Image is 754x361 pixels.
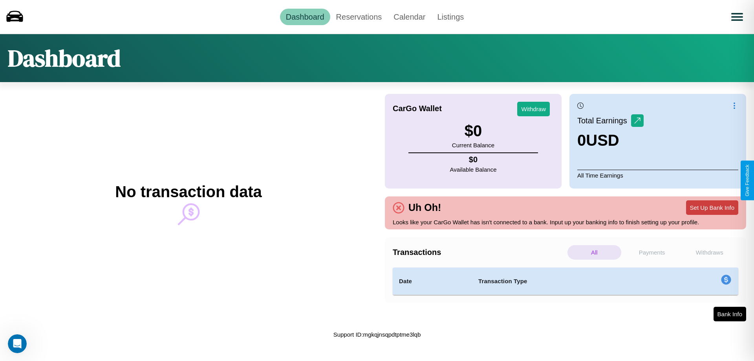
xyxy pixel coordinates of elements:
[450,155,497,164] h4: $ 0
[404,202,445,213] h4: Uh Oh!
[8,334,27,353] iframe: Intercom live chat
[115,183,262,201] h2: No transaction data
[393,248,565,257] h4: Transactions
[726,6,748,28] button: Open menu
[393,104,442,113] h4: CarGo Wallet
[393,268,738,295] table: simple table
[450,164,497,175] p: Available Balance
[330,9,388,25] a: Reservations
[393,217,738,227] p: Looks like your CarGo Wallet has isn't connected to a bank. Input up your banking info to finish ...
[577,170,738,181] p: All Time Earnings
[567,245,621,260] p: All
[8,42,121,74] h1: Dashboard
[478,277,657,286] h4: Transaction Type
[431,9,470,25] a: Listings
[399,277,466,286] h4: Date
[517,102,550,116] button: Withdraw
[714,307,746,321] button: Bank Info
[577,132,644,149] h3: 0 USD
[686,200,738,215] button: Set Up Bank Info
[280,9,330,25] a: Dashboard
[745,165,750,196] div: Give Feedback
[333,329,421,340] p: Support ID: mgkqjnsqpdtptme3lqb
[452,122,494,140] h3: $ 0
[452,140,494,150] p: Current Balance
[683,245,736,260] p: Withdraws
[625,245,679,260] p: Payments
[388,9,431,25] a: Calendar
[577,114,631,128] p: Total Earnings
